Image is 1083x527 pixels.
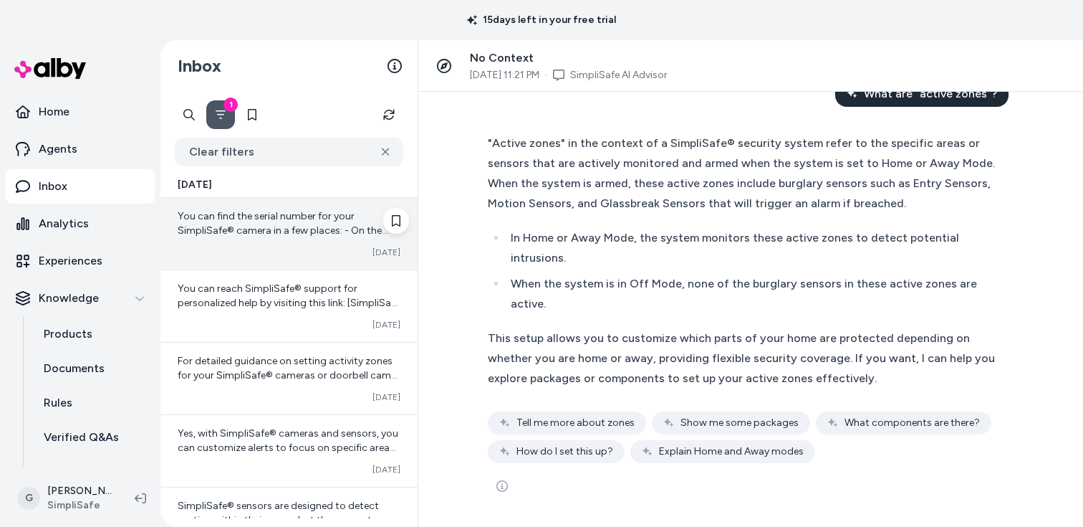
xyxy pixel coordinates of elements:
[488,133,1000,214] div: "Active zones" in the context of a SimpliSafe® security system refer to the specific areas or sen...
[47,498,112,513] span: SimpliSafe
[178,55,221,77] h2: Inbox
[6,132,155,166] a: Agents
[44,326,92,343] p: Products
[44,394,72,412] p: Rules
[864,85,997,103] span: What are “active zones”?
[372,391,400,403] span: [DATE]
[160,414,418,487] a: Yes, with SimpliSafe® cameras and sensors, you can customize alerts to focus on specific areas li...
[39,290,99,307] p: Knowledge
[39,103,69,120] p: Home
[516,445,613,459] span: How do I set this up?
[6,95,155,129] a: Home
[39,141,77,158] p: Agents
[488,328,1000,389] div: This setup allows you to customize which parts of your home are protected depending on whether yo...
[570,68,668,82] a: SimpliSafe AI Advisor
[160,198,418,270] a: You can find the serial number for your SimpliSafe® camera in a few places: - On the camera itsel...
[44,429,119,446] p: Verified Q&As
[178,210,400,366] span: You can find the serial number for your SimpliSafe® camera in a few places: - On the camera itsel...
[6,281,155,315] button: Knowledge
[29,455,155,489] a: Reviews
[14,58,86,79] img: alby Logo
[47,484,112,498] p: [PERSON_NAME]
[488,472,516,500] button: See more
[680,416,799,430] span: Show me some packages
[516,416,635,430] span: Tell me more about zones
[160,270,418,342] a: You can reach SimpliSafe® support for personalized help by visiting this link: [SimpliSafe Suppor...
[39,252,102,270] p: Experiences
[372,464,400,475] span: [DATE]
[372,319,400,331] span: [DATE]
[206,100,235,129] button: Filter
[506,228,1000,268] li: In Home or Away Mode, the system monitors these active zones to detect potential intrusions.
[844,416,980,430] span: What components are there?
[372,247,400,258] span: [DATE]
[223,98,238,112] div: 1
[178,283,400,366] span: You can reach SimpliSafe® support for personalized help by visiting this link: [SimpliSafe Suppor...
[375,100,403,129] button: Refresh
[160,342,418,414] a: For detailed guidance on setting activity zones for your SimpliSafe® cameras or doorbell cams, pl...
[9,475,123,521] button: G[PERSON_NAME]SimpliSafe
[545,68,547,82] span: ·
[458,13,625,27] p: 15 days left in your free trial
[470,68,539,82] span: [DATE] 11:21 PM
[29,317,155,351] a: Products
[29,420,155,455] a: Verified Q&As
[6,206,155,241] a: Analytics
[6,169,155,204] a: Inbox
[39,215,89,232] p: Analytics
[17,487,40,510] span: G
[659,445,804,459] span: Explain Home and Away modes
[44,463,87,480] p: Reviews
[39,178,67,195] p: Inbox
[6,244,155,278] a: Experiences
[44,360,105,377] p: Documents
[506,274,1000,314] li: When the system is in Off Mode, none of the burglary sensors in these active zones are active.
[470,51,534,65] span: No Context
[29,386,155,420] a: Rules
[29,351,155,386] a: Documents
[175,138,403,166] button: Clear filters
[178,178,212,192] span: [DATE]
